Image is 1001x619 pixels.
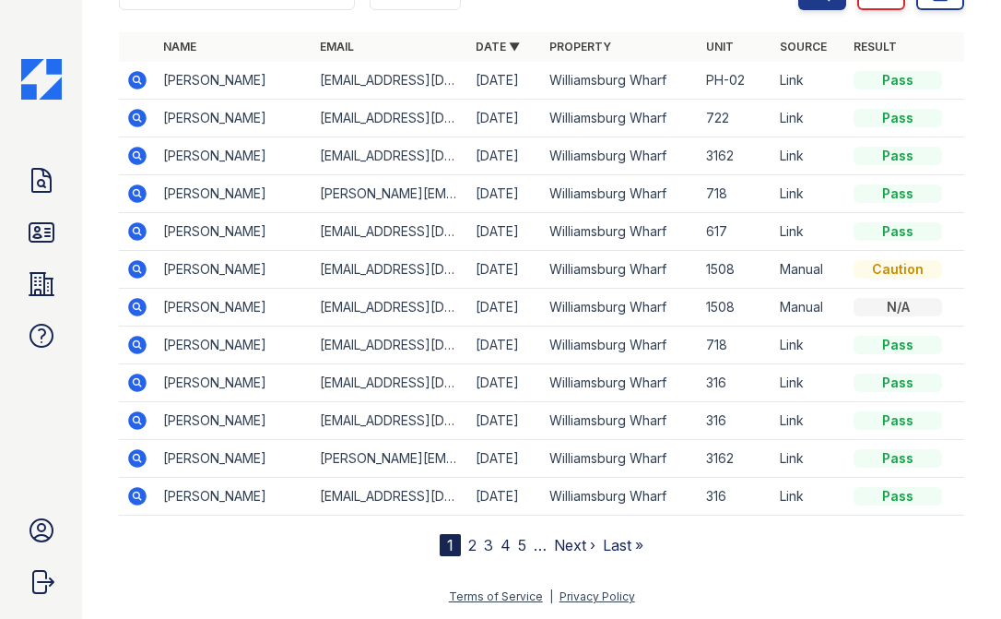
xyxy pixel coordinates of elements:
[542,402,699,440] td: Williamsburg Wharf
[559,589,635,603] a: Privacy Policy
[772,137,846,175] td: Link
[21,59,62,100] img: CE_Icon_Blue-c292c112584629df590d857e76928e9f676e5b41ef8f769ba2f05ee15b207248.png
[772,478,846,516] td: Link
[156,440,312,478] td: [PERSON_NAME]
[312,478,469,516] td: [EMAIL_ADDRESS][DOMAIN_NAME]
[156,251,312,289] td: [PERSON_NAME]
[156,364,312,402] td: [PERSON_NAME]
[518,536,526,554] a: 5
[542,251,699,289] td: Williamsburg Wharf
[699,402,772,440] td: 316
[468,327,542,364] td: [DATE]
[468,137,542,175] td: [DATE]
[468,62,542,100] td: [DATE]
[312,289,469,327] td: [EMAIL_ADDRESS][DOMAIN_NAME]
[699,289,772,327] td: 1508
[312,364,469,402] td: [EMAIL_ADDRESS][DOMAIN_NAME]
[468,478,542,516] td: [DATE]
[854,260,942,279] div: Caution
[854,411,942,430] div: Pass
[542,440,699,478] td: Williamsburg Wharf
[542,213,699,251] td: Williamsburg Wharf
[854,222,942,241] div: Pass
[549,40,611,54] a: Property
[772,440,846,478] td: Link
[772,213,846,251] td: Link
[854,71,942,89] div: Pass
[772,402,846,440] td: Link
[772,175,846,213] td: Link
[542,327,699,364] td: Williamsburg Wharf
[699,364,772,402] td: 316
[312,327,469,364] td: [EMAIL_ADDRESS][DOMAIN_NAME]
[772,100,846,137] td: Link
[440,534,461,556] div: 1
[312,137,469,175] td: [EMAIL_ADDRESS][DOMAIN_NAME]
[156,175,312,213] td: [PERSON_NAME]
[542,364,699,402] td: Williamsburg Wharf
[312,175,469,213] td: [PERSON_NAME][EMAIL_ADDRESS][DOMAIN_NAME]
[156,62,312,100] td: [PERSON_NAME]
[468,536,477,554] a: 2
[156,213,312,251] td: [PERSON_NAME]
[500,536,511,554] a: 4
[699,251,772,289] td: 1508
[854,109,942,127] div: Pass
[699,62,772,100] td: PH-02
[312,213,469,251] td: [EMAIL_ADDRESS][DOMAIN_NAME]
[484,536,493,554] a: 3
[706,40,734,54] a: Unit
[468,402,542,440] td: [DATE]
[312,100,469,137] td: [EMAIL_ADDRESS][DOMAIN_NAME]
[772,364,846,402] td: Link
[854,147,942,165] div: Pass
[699,175,772,213] td: 718
[772,289,846,327] td: Manual
[534,534,547,556] span: …
[312,402,469,440] td: [EMAIL_ADDRESS][DOMAIN_NAME]
[312,440,469,478] td: [PERSON_NAME][EMAIL_ADDRESS][DOMAIN_NAME]
[554,536,595,554] a: Next ›
[468,364,542,402] td: [DATE]
[468,100,542,137] td: [DATE]
[699,137,772,175] td: 3162
[163,40,196,54] a: Name
[312,251,469,289] td: [EMAIL_ADDRESS][DOMAIN_NAME]
[468,213,542,251] td: [DATE]
[854,374,942,392] div: Pass
[854,298,942,316] div: N/A
[854,449,942,468] div: Pass
[549,589,553,603] div: |
[780,40,827,54] a: Source
[542,478,699,516] td: Williamsburg Wharf
[772,251,846,289] td: Manual
[156,327,312,364] td: [PERSON_NAME]
[320,40,354,54] a: Email
[468,175,542,213] td: [DATE]
[156,100,312,137] td: [PERSON_NAME]
[156,137,312,175] td: [PERSON_NAME]
[854,40,897,54] a: Result
[156,402,312,440] td: [PERSON_NAME]
[542,137,699,175] td: Williamsburg Wharf
[854,185,942,203] div: Pass
[476,40,520,54] a: Date ▼
[772,327,846,364] td: Link
[772,62,846,100] td: Link
[699,478,772,516] td: 316
[542,62,699,100] td: Williamsburg Wharf
[542,289,699,327] td: Williamsburg Wharf
[854,487,942,506] div: Pass
[468,251,542,289] td: [DATE]
[312,62,469,100] td: [EMAIL_ADDRESS][DOMAIN_NAME]
[449,589,543,603] a: Terms of Service
[699,440,772,478] td: 3162
[699,327,772,364] td: 718
[699,213,772,251] td: 617
[156,478,312,516] td: [PERSON_NAME]
[156,289,312,327] td: [PERSON_NAME]
[854,336,942,354] div: Pass
[468,289,542,327] td: [DATE]
[542,175,699,213] td: Williamsburg Wharf
[468,440,542,478] td: [DATE]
